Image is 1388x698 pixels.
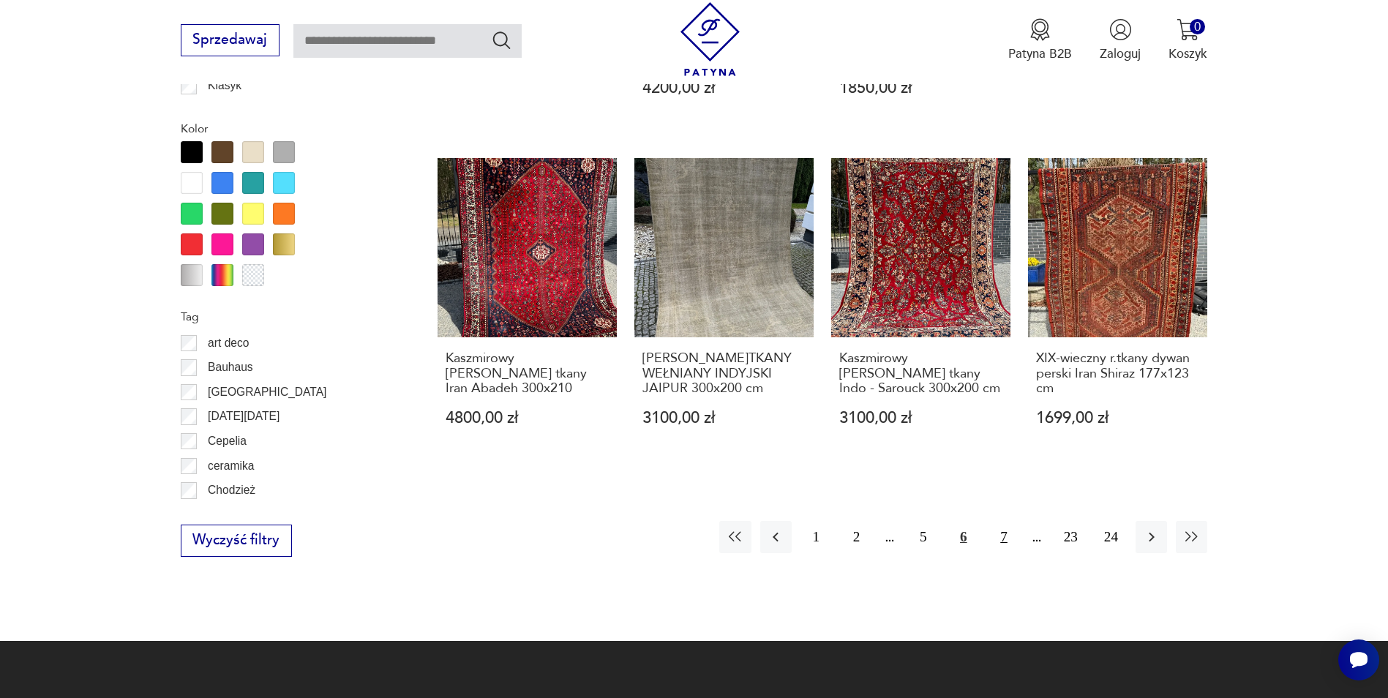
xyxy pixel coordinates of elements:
[1109,18,1132,41] img: Ikonka użytkownika
[181,35,280,47] a: Sprzedawaj
[181,24,280,56] button: Sprzedawaj
[181,119,396,138] p: Kolor
[948,521,979,552] button: 6
[839,80,1002,96] p: 1850,00 zł
[1177,18,1199,41] img: Ikona koszyka
[642,80,806,96] p: 4200,00 zł
[491,29,512,50] button: Szukaj
[1168,45,1207,62] p: Koszyk
[1028,158,1207,459] a: XIX-wieczny r.tkany dywan perski Iran Shiraz 177x123 cmXIX-wieczny r.tkany dywan perski Iran Shir...
[1008,45,1072,62] p: Patyna B2B
[438,158,617,459] a: Kaszmirowy dywan perski r. tkany Iran Abadeh 300x210Kaszmirowy [PERSON_NAME] tkany Iran Abadeh 30...
[1338,639,1379,680] iframe: Smartsupp widget button
[208,457,254,476] p: ceramika
[446,410,609,426] p: 4800,00 zł
[1036,351,1199,396] h3: XIX-wieczny r.tkany dywan perski Iran Shiraz 177x123 cm
[1190,19,1205,34] div: 0
[839,351,1002,396] h3: Kaszmirowy [PERSON_NAME] tkany Indo - Sarouck 300x200 cm
[831,158,1010,459] a: Kaszmirowy dywan perski r. tkany Indo - Sarouck 300x200 cmKaszmirowy [PERSON_NAME] tkany Indo - S...
[208,407,280,426] p: [DATE][DATE]
[208,506,252,525] p: Ćmielów
[642,410,806,426] p: 3100,00 zł
[1036,410,1199,426] p: 1699,00 zł
[1095,521,1127,552] button: 24
[841,521,872,552] button: 2
[839,410,1002,426] p: 3100,00 zł
[1055,521,1087,552] button: 23
[1029,18,1051,41] img: Ikona medalu
[1008,18,1072,62] button: Patyna B2B
[988,521,1019,552] button: 7
[634,158,814,459] a: DYWAN R.TKANY WEŁNIANY INDYJSKI JAIPUR 300x200 cm[PERSON_NAME]TKANY WEŁNIANY INDYJSKI JAIPUR 300x...
[673,2,747,76] img: Patyna - sklep z meblami i dekoracjami vintage
[446,351,609,396] h3: Kaszmirowy [PERSON_NAME] tkany Iran Abadeh 300x210
[208,432,247,451] p: Cepelia
[642,351,806,396] h3: [PERSON_NAME]TKANY WEŁNIANY INDYJSKI JAIPUR 300x200 cm
[208,358,253,377] p: Bauhaus
[800,521,832,552] button: 1
[181,307,396,326] p: Tag
[1100,45,1141,62] p: Zaloguj
[1168,18,1207,62] button: 0Koszyk
[208,334,249,353] p: art deco
[208,76,241,95] p: Klasyk
[907,521,939,552] button: 5
[1008,18,1072,62] a: Ikona medaluPatyna B2B
[208,481,255,500] p: Chodzież
[208,383,326,402] p: [GEOGRAPHIC_DATA]
[181,525,292,557] button: Wyczyść filtry
[1100,18,1141,62] button: Zaloguj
